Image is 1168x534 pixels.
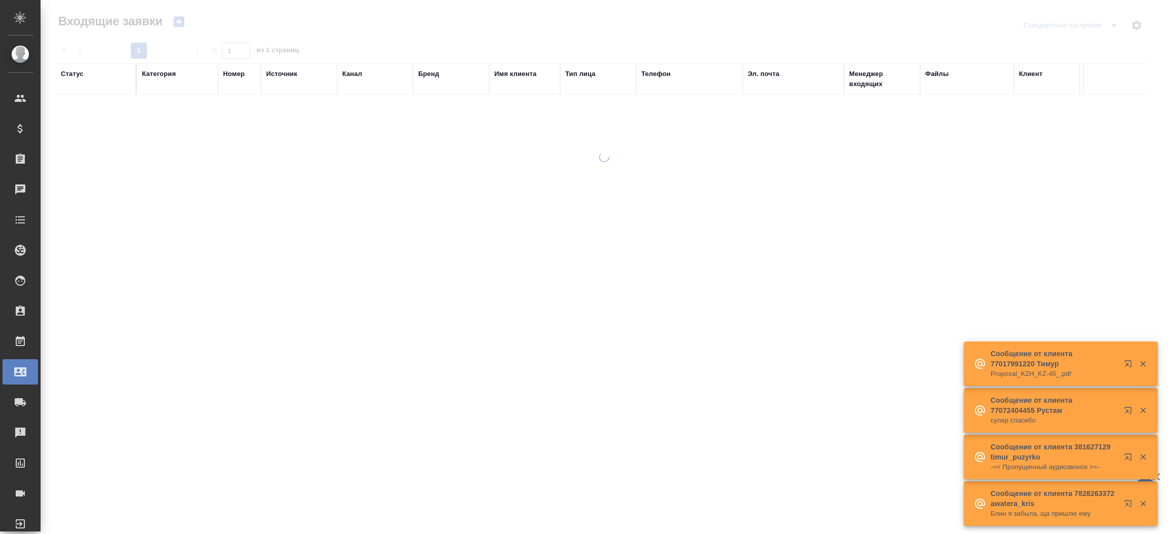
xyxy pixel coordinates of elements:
[991,509,1117,519] p: Блин я забыла, ща пришлю ему
[61,69,84,79] div: Статус
[1019,69,1042,79] div: Клиент
[1118,493,1142,518] button: Открыть в новой вкладке
[418,69,439,79] div: Бренд
[142,69,176,79] div: Категория
[991,349,1117,369] p: Сообщение от клиента 77017991220 Тимур
[1133,452,1153,462] button: Закрыть
[223,69,245,79] div: Номер
[991,415,1117,426] p: супер спасибо
[748,69,779,79] div: Эл. почта
[1118,354,1142,378] button: Открыть в новой вкладке
[1118,447,1142,471] button: Открыть в новой вкладке
[1133,499,1153,508] button: Закрыть
[266,69,297,79] div: Источник
[849,69,915,89] div: Менеджер входящих
[1133,359,1153,368] button: Закрыть
[565,69,596,79] div: Тип лица
[342,69,362,79] div: Канал
[991,442,1117,462] p: Сообщение от клиента 381627129 timur_puzyrko
[991,488,1117,509] p: Сообщение от клиента 7828263372 awatera_kris
[925,69,948,79] div: Файлы
[991,369,1117,379] p: Proposal_KZH_KZ-45_.pdf
[991,395,1117,415] p: Сообщение от клиента 77072404455 Рустам
[641,69,671,79] div: Телефон
[1118,400,1142,425] button: Открыть в новой вкладке
[1133,406,1153,415] button: Закрыть
[494,69,536,79] div: Имя клиента
[991,462,1117,472] p: -=< Пропущенный аудиозвонок >=-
